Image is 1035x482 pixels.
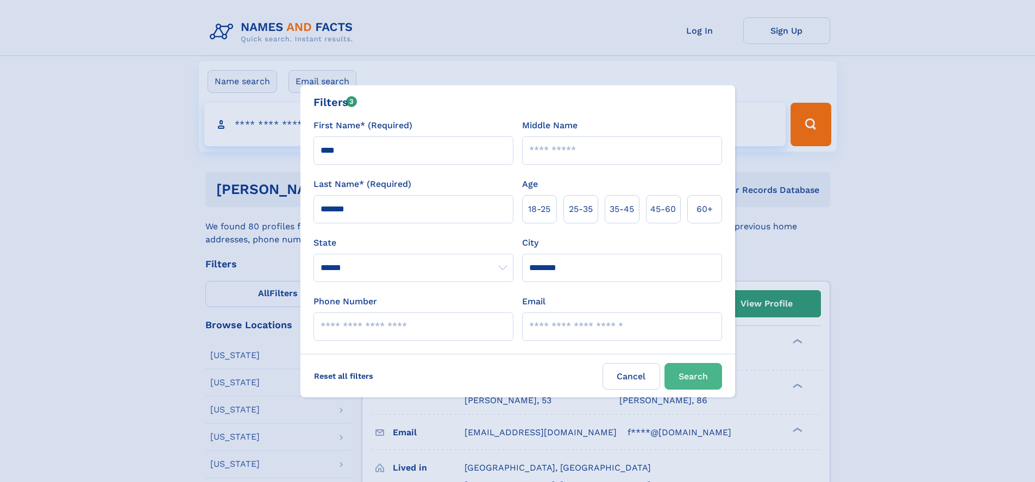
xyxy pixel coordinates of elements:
[610,203,634,216] span: 35‑45
[603,363,660,390] label: Cancel
[313,178,411,191] label: Last Name* (Required)
[522,236,538,249] label: City
[650,203,676,216] span: 45‑60
[664,363,722,390] button: Search
[528,203,550,216] span: 18‑25
[697,203,713,216] span: 60+
[313,119,412,132] label: First Name* (Required)
[522,295,545,308] label: Email
[313,236,513,249] label: State
[522,119,578,132] label: Middle Name
[313,94,357,110] div: Filters
[307,363,380,389] label: Reset all filters
[313,295,377,308] label: Phone Number
[569,203,593,216] span: 25‑35
[522,178,538,191] label: Age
